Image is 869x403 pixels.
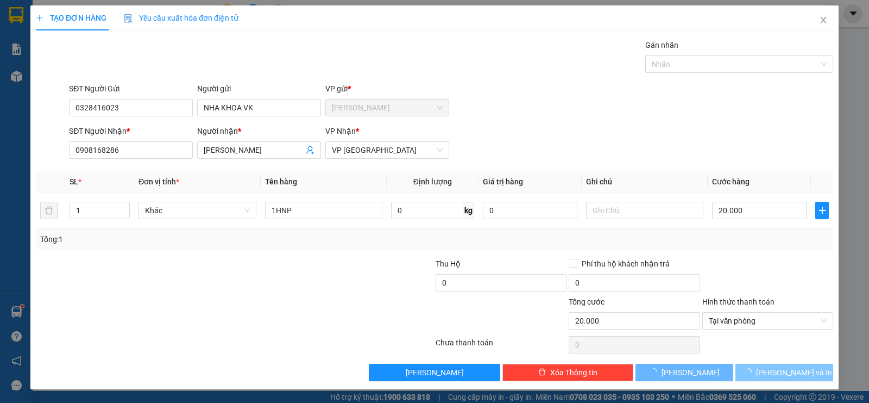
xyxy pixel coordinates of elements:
[550,367,597,379] span: Xóa Thông tin
[325,83,449,95] div: VP gửi
[104,48,214,64] div: 0906610866
[735,364,833,381] button: [PERSON_NAME] và In
[104,9,214,35] div: VP [GEOGRAPHIC_DATA]
[712,177,750,186] span: Cước hàng
[808,5,839,36] button: Close
[8,70,98,83] div: 20.000
[502,364,633,381] button: deleteXóa Thông tin
[645,41,678,49] label: Gán nhãn
[662,367,720,379] span: [PERSON_NAME]
[369,364,500,381] button: [PERSON_NAME]
[582,171,708,193] th: Ghi chú
[650,368,662,376] span: loading
[569,297,604,306] span: Tổng cước
[145,202,249,219] span: Khác
[819,16,828,24] span: close
[332,100,443,116] span: Vĩnh Kim
[9,47,96,62] div: 0906610866
[104,35,214,48] div: HUNG
[9,34,96,47] div: HUNG
[815,202,829,219] button: plus
[138,177,179,186] span: Đơn vị tính
[406,367,464,379] span: [PERSON_NAME]
[325,127,356,135] span: VP Nhận
[36,14,106,22] span: TẠO ĐƠN HÀNG
[816,206,828,215] span: plus
[483,177,523,186] span: Giá trị hàng
[197,83,321,95] div: Người gửi
[36,14,43,22] span: plus
[265,177,297,186] span: Tên hàng
[265,202,382,219] input: VD: Bàn, Ghế
[69,125,193,137] div: SĐT Người Nhận
[756,367,832,379] span: [PERSON_NAME] và In
[8,71,49,83] span: Cước rồi :
[9,9,26,21] span: Gửi:
[69,83,193,95] div: SĐT Người Gửi
[702,297,774,306] label: Hình thức thanh toán
[104,10,130,22] span: Nhận:
[538,368,546,377] span: delete
[124,14,133,23] img: icon
[306,146,314,154] span: user-add
[197,125,321,137] div: Người nhận
[434,337,568,356] div: Chưa thanh toán
[709,313,827,329] span: Tại văn phòng
[463,202,474,219] span: kg
[9,9,96,34] div: [PERSON_NAME]
[124,14,238,22] span: Yêu cầu xuất hóa đơn điện tử
[483,202,577,219] input: 0
[413,177,452,186] span: Định lượng
[70,177,78,186] span: SL
[577,258,674,270] span: Phí thu hộ khách nhận trả
[40,233,336,245] div: Tổng: 1
[586,202,703,219] input: Ghi Chú
[635,364,733,381] button: [PERSON_NAME]
[744,368,756,376] span: loading
[332,142,443,158] span: VP Sài Gòn
[40,202,58,219] button: delete
[436,259,461,268] span: Thu Hộ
